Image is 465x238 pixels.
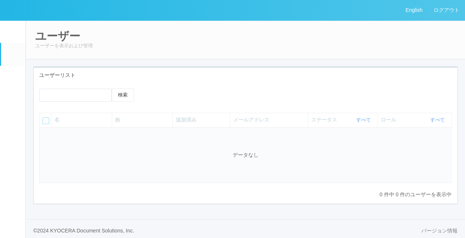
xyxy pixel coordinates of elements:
a: すべて [356,117,373,123]
span: 追加済み [176,117,196,123]
h2: ユーザー [35,30,456,42]
span: © 2024 KYOCERA Document Solutions, Inc. [33,228,134,234]
a: ユーザー [1,43,26,65]
button: すべて [354,116,374,124]
a: コンテンツプリント [1,183,26,205]
span: ロール [381,116,398,124]
a: バージョン情報 [421,227,458,235]
div: メールアドレス [233,116,304,124]
a: ドキュメントを管理 [1,205,26,228]
a: イベントログ [1,20,26,43]
p: ユーザーを表示および管理 [35,42,456,50]
button: 検索 [112,88,134,102]
a: アラート設定 [1,160,26,182]
span: パスワードをリセット [162,88,174,101]
a: クライアントリンク [1,137,26,160]
span: 名 [54,117,60,123]
button: すべて [428,116,448,124]
a: ターミナル [1,66,26,92]
span: 姓 [115,117,120,123]
a: すべて [430,117,447,123]
a: パッケージ [1,92,26,114]
td: データなし [40,127,452,183]
a: メンテナンス通知 [1,115,26,137]
div: ユーザーリスト [34,68,457,83]
p: 0 件中 0 件のユーザーを表示中 [380,191,452,198]
span: ステータス [311,116,339,124]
